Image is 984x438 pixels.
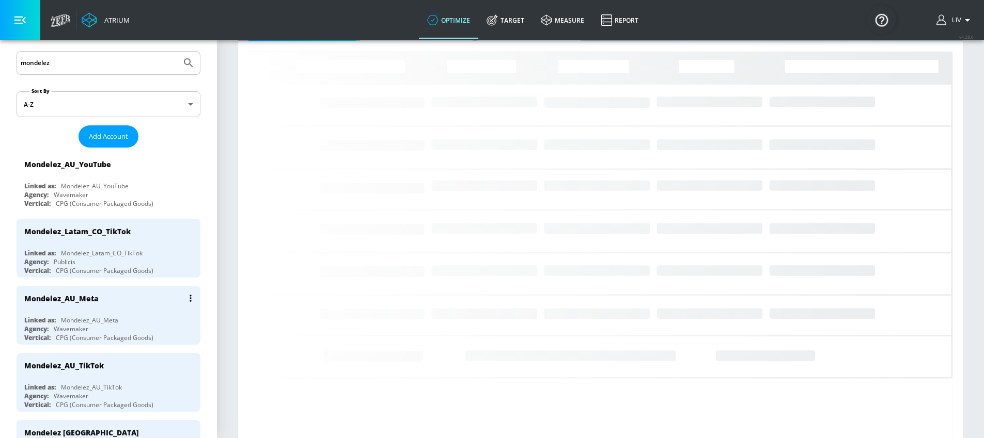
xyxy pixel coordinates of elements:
div: Mondelez_AU_YouTube [61,182,129,190]
button: Submit Search [177,52,200,74]
div: Wavemaker [54,190,88,199]
div: Vertical: [24,199,51,208]
span: v 4.28.0 [959,34,974,40]
div: CPG (Consumer Packaged Goods) [56,333,153,342]
a: Atrium [82,12,130,28]
div: Agency: [24,190,49,199]
div: CPG (Consumer Packaged Goods) [56,266,153,275]
div: Agency: [24,325,49,333]
div: Agency: [24,392,49,400]
div: Mondelez_AU_TikTokLinked as:Mondelez_AU_TikTokAgency:WavemakerVertical:CPG (Consumer Packaged Goods) [17,353,200,412]
div: Linked as: [24,249,56,257]
a: measure [533,2,592,39]
div: CPG (Consumer Packaged Goods) [56,199,153,208]
button: Liv [936,14,974,26]
div: Mondelez_AU_TikTok [24,361,104,370]
div: Linked as: [24,182,56,190]
label: Sort By [29,88,52,94]
div: Mondelez_AU_YouTubeLinked as:Mondelez_AU_YouTubeAgency:WavemakerVertical:CPG (Consumer Packaged G... [17,152,200,210]
span: login as: liv.ho@zefr.com [948,17,961,24]
button: Add Account [79,125,138,148]
div: Mondelez_AU_MetaLinked as:Mondelez_AU_MetaAgency:WavemakerVertical:CPG (Consumer Packaged Goods) [17,286,200,345]
div: Mondelez_Latam_CO_TikTok [61,249,143,257]
div: Linked as: [24,316,56,325]
div: Wavemaker [54,392,88,400]
div: CPG (Consumer Packaged Goods) [56,400,153,409]
a: Target [478,2,533,39]
div: Mondelez_AU_YouTube [24,159,111,169]
button: Open Resource Center [867,5,896,34]
div: Agency: [24,257,49,266]
div: Vertical: [24,400,51,409]
div: Mondelez [GEOGRAPHIC_DATA] [24,428,139,437]
div: Mondelez_Latam_CO_TikTok [24,226,131,236]
div: Wavemaker [54,325,88,333]
div: Mondelez_AU_TikTok [61,383,122,392]
span: Add Account [89,131,128,142]
div: Vertical: [24,333,51,342]
a: optimize [419,2,478,39]
div: Vertical: [24,266,51,275]
div: Mondelez_Latam_CO_TikTokLinked as:Mondelez_Latam_CO_TikTokAgency:PublicisVertical:CPG (Consumer P... [17,219,200,278]
a: Report [592,2,647,39]
div: A-Z [17,91,200,117]
div: Mondelez_AU_Meta [24,294,99,303]
div: Linked as: [24,383,56,392]
div: Atrium [100,15,130,25]
div: Publicis [54,257,75,266]
input: Search by name [21,56,177,70]
div: Mondelez_AU_Meta [61,316,118,325]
